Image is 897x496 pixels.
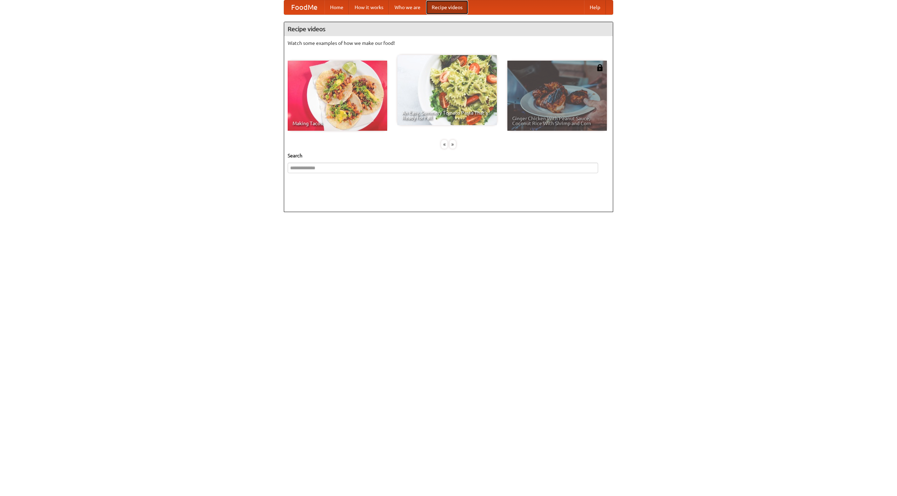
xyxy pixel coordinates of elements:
a: Who we are [389,0,426,14]
a: Making Tacos [288,61,387,131]
a: Help [584,0,606,14]
h4: Recipe videos [284,22,613,36]
span: Making Tacos [293,121,382,126]
h5: Search [288,152,609,159]
img: 483408.png [596,64,603,71]
p: Watch some examples of how we make our food! [288,40,609,47]
div: « [441,140,447,149]
a: An Easy, Summery Tomato Pasta That's Ready for Fall [397,55,497,125]
span: An Easy, Summery Tomato Pasta That's Ready for Fall [402,110,492,120]
a: FoodMe [284,0,324,14]
a: Recipe videos [426,0,468,14]
div: » [450,140,456,149]
a: How it works [349,0,389,14]
a: Home [324,0,349,14]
